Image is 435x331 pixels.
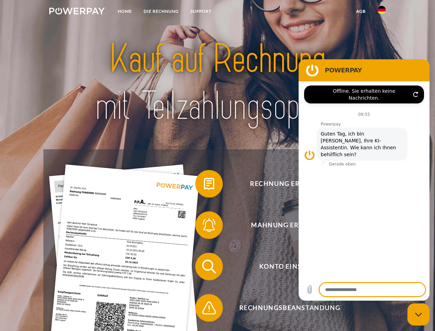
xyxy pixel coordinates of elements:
[205,211,374,239] span: Mahnung erhalten?
[299,59,429,301] iframe: Messaging-Fenster
[200,217,218,234] img: qb_bell.svg
[377,6,386,14] img: de
[195,253,374,280] button: Konto einsehen
[195,211,374,239] button: Mahnung erhalten?
[205,294,374,322] span: Rechnungsbeanstandung
[205,253,374,280] span: Konto einsehen
[112,5,138,18] a: Home
[350,5,372,18] a: agb
[205,170,374,198] span: Rechnung erhalten?
[407,303,429,325] iframe: Schaltfläche zum Öffnen des Messaging-Fensters; Konversation läuft
[200,258,218,275] img: qb_search.svg
[185,5,217,18] a: SUPPORT
[195,294,374,322] button: Rechnungsbeanstandung
[49,8,105,14] img: logo-powerpay-white.svg
[195,170,374,198] button: Rechnung erhalten?
[66,33,369,132] img: title-powerpay_de.svg
[200,299,218,317] img: qb_warning.svg
[138,5,185,18] a: DIE RECHNUNG
[200,175,218,192] img: qb_bill.svg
